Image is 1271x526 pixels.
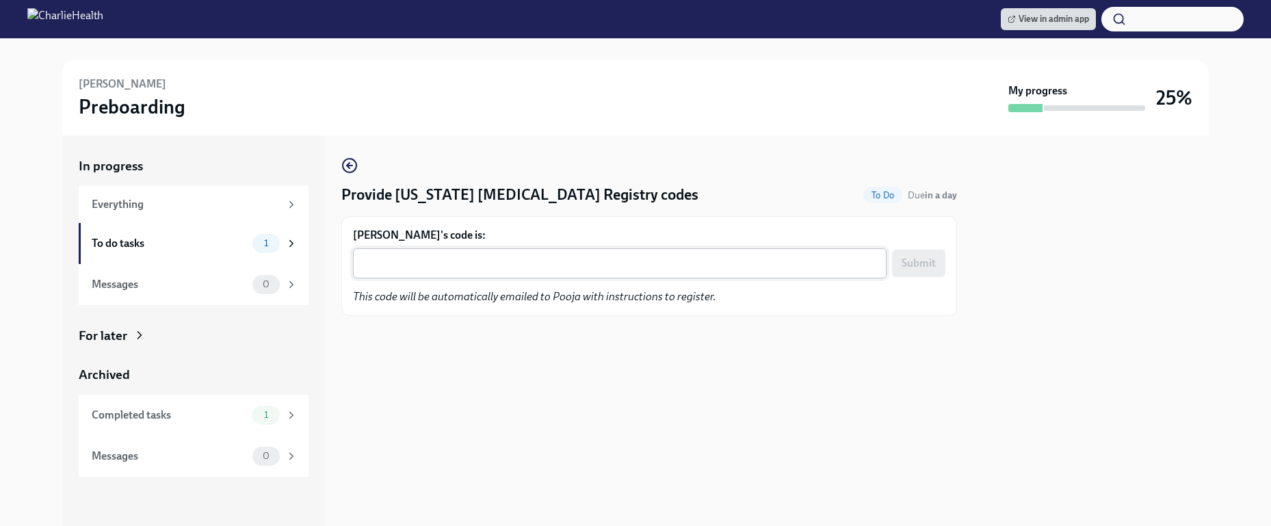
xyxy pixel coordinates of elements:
[92,408,247,423] div: Completed tasks
[353,228,945,243] label: [PERSON_NAME]'s code is:
[79,77,166,92] h6: [PERSON_NAME]
[79,327,309,345] a: For later
[925,189,957,201] strong: in a day
[92,449,247,464] div: Messages
[79,223,309,264] a: To do tasks1
[79,436,309,477] a: Messages0
[79,395,309,436] a: Completed tasks1
[92,277,247,292] div: Messages
[1008,12,1089,26] span: View in admin app
[256,410,276,420] span: 1
[79,157,309,175] a: In progress
[92,197,280,212] div: Everything
[79,366,309,384] a: Archived
[908,189,957,201] span: Due
[79,264,309,305] a: Messages0
[27,8,103,30] img: CharlieHealth
[353,290,716,303] em: This code will be automatically emailed to Pooja with instructions to register.
[256,238,276,248] span: 1
[92,236,247,251] div: To do tasks
[341,185,698,205] h4: Provide [US_STATE] [MEDICAL_DATA] Registry codes
[1156,86,1192,110] h3: 25%
[254,451,278,461] span: 0
[79,186,309,223] a: Everything
[1001,8,1096,30] a: View in admin app
[1008,83,1067,98] strong: My progress
[79,94,185,119] h3: Preboarding
[254,279,278,289] span: 0
[908,189,957,202] span: September 3rd, 2025 09:00
[863,190,902,200] span: To Do
[79,327,127,345] div: For later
